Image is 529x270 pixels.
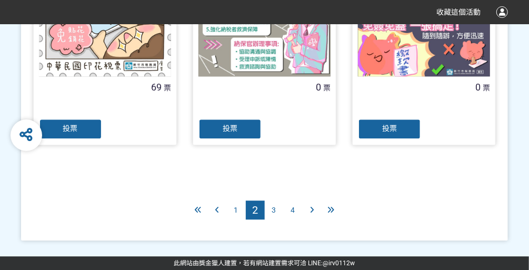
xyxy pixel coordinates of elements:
[382,124,397,133] span: 投票
[316,82,321,93] span: 0
[63,124,78,133] span: 投票
[252,204,258,216] span: 2
[151,82,162,93] span: 69
[223,124,237,133] span: 投票
[272,206,276,214] span: 3
[483,84,490,92] span: 票
[291,206,295,214] span: 4
[174,259,294,267] a: 此網站由獎金獵人建置，若有網站建置需求
[475,82,481,93] span: 0
[174,259,355,267] span: 可洽 LINE:
[323,84,331,92] span: 票
[164,84,171,92] span: 票
[323,259,355,267] a: @irv0112w
[436,8,481,16] span: 收藏這個活動
[234,206,238,214] span: 1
